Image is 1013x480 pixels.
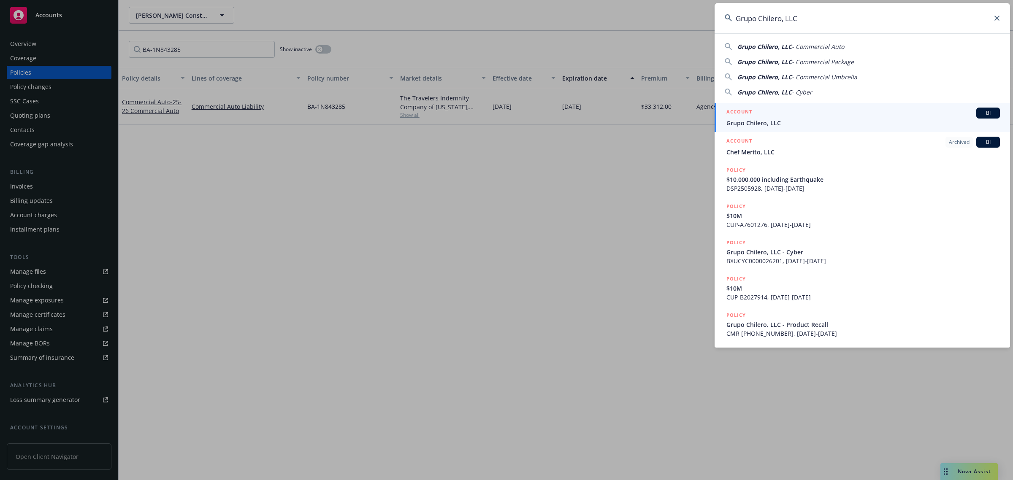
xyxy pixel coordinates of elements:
span: $10,000,000 including Earthquake [726,175,1000,184]
h5: POLICY [726,311,746,319]
span: BI [980,109,997,117]
a: POLICY$10MCUP-B2027914, [DATE]-[DATE] [715,270,1010,306]
span: - Commercial Package [792,58,854,66]
a: POLICYGrupo Chilero, LLC - Product RecallCMR [PHONE_NUMBER], [DATE]-[DATE] [715,306,1010,342]
a: POLICY$10,000,000 including EarthquakeDSP2505928, [DATE]-[DATE] [715,161,1010,197]
span: Grupo Chilero, LLC [737,88,792,96]
span: Grupo Chilero, LLC [737,73,792,81]
span: CUP-B2027914, [DATE]-[DATE] [726,293,1000,302]
h5: ACCOUNT [726,137,752,147]
a: POLICY$10MCUP-A7601276, [DATE]-[DATE] [715,197,1010,234]
span: Grupo Chilero, LLC - Cyber [726,248,1000,256]
span: CUP-A7601276, [DATE]-[DATE] [726,220,1000,229]
span: CMR [PHONE_NUMBER], [DATE]-[DATE] [726,329,1000,338]
span: - Cyber [792,88,812,96]
h5: POLICY [726,238,746,247]
h5: POLICY [726,166,746,174]
span: BXUCYC0000026201, [DATE]-[DATE] [726,256,1000,265]
h5: POLICY [726,202,746,210]
span: Grupo Chilero, LLC [737,43,792,51]
span: - Commercial Umbrella [792,73,857,81]
span: DSP2505928, [DATE]-[DATE] [726,184,1000,193]
span: Grupo Chilero, LLC [726,119,1000,127]
span: Chef Merito, LLC [726,148,1000,156]
span: Grupo Chilero, LLC - Product Recall [726,320,1000,329]
span: Grupo Chilero, LLC [737,58,792,66]
span: - Commercial Auto [792,43,844,51]
a: POLICYGrupo Chilero, LLC - CyberBXUCYC0000026201, [DATE]-[DATE] [715,234,1010,270]
h5: ACCOUNT [726,108,752,118]
span: $10M [726,211,1000,220]
span: $10M [726,284,1000,293]
span: Archived [949,138,970,146]
input: Search... [715,3,1010,33]
a: ACCOUNTBIGrupo Chilero, LLC [715,103,1010,132]
span: BI [980,138,997,146]
a: ACCOUNTArchivedBIChef Merito, LLC [715,132,1010,161]
h5: POLICY [726,275,746,283]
